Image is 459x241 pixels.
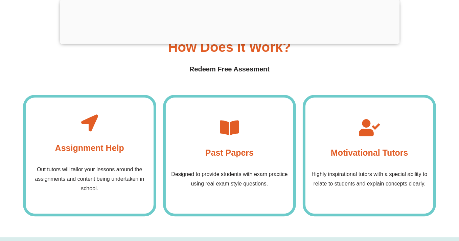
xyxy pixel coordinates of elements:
[309,170,430,189] p: Highly inspirational tutors with a special ability to relate to students and explain concepts cle...
[29,165,150,193] p: Out tutors will tailor your lessons around the assignments and content being undertaken in school.
[169,170,290,189] p: Designed to provide students with exam practice using real exam style questions.
[331,146,408,159] h4: Motivational Tutors
[205,146,254,159] h4: Past Papers
[23,64,436,74] h4: Redeem Free Assesment
[168,40,291,54] h3: How Does it Work?
[347,165,459,241] iframe: Chat Widget
[55,141,124,155] h4: Assignment Help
